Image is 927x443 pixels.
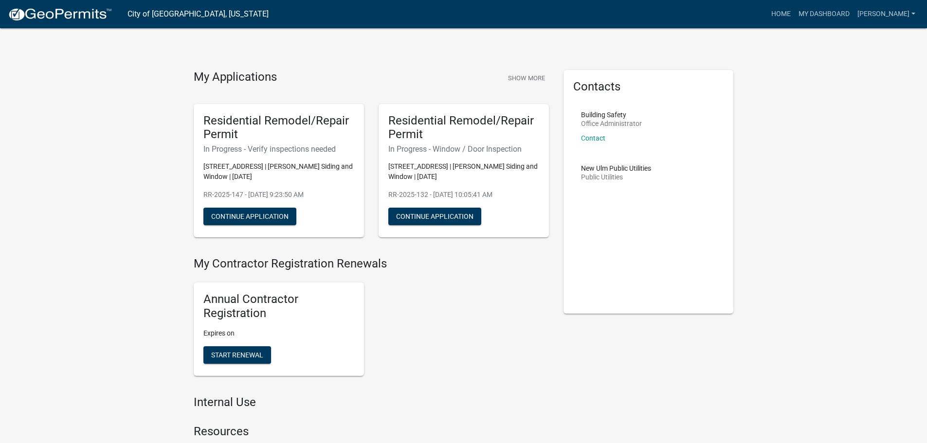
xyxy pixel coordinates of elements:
[203,328,354,338] p: Expires on
[573,80,724,94] h5: Contacts
[581,134,605,142] a: Contact
[388,144,539,154] h6: In Progress - Window / Door Inspection
[854,5,919,23] a: [PERSON_NAME]
[388,161,539,182] p: [STREET_ADDRESS] | [PERSON_NAME] Siding and Window | [DATE]
[581,111,642,118] p: Building Safety
[388,190,539,200] p: RR-2025-132 - [DATE] 10:05:41 AM
[194,257,549,271] h4: My Contractor Registration Renewals
[203,144,354,154] h6: In Progress - Verify inspections needed
[194,257,549,383] wm-registration-list-section: My Contractor Registration Renewals
[581,120,642,127] p: Office Administrator
[194,395,549,409] h4: Internal Use
[211,351,263,358] span: Start Renewal
[504,70,549,86] button: Show More
[203,346,271,364] button: Start Renewal
[581,165,651,172] p: New Ulm Public Utilities
[194,425,549,439] h4: Resources
[203,161,354,182] p: [STREET_ADDRESS] | [PERSON_NAME] Siding and Window | [DATE]
[581,174,651,180] p: Public Utilities
[203,114,354,142] h5: Residential Remodel/Repair Permit
[203,208,296,225] button: Continue Application
[388,208,481,225] button: Continue Application
[127,6,269,22] a: City of [GEOGRAPHIC_DATA], [US_STATE]
[194,70,277,85] h4: My Applications
[203,292,354,320] h5: Annual Contractor Registration
[795,5,854,23] a: My Dashboard
[388,114,539,142] h5: Residential Remodel/Repair Permit
[767,5,795,23] a: Home
[203,190,354,200] p: RR-2025-147 - [DATE] 9:23:50 AM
